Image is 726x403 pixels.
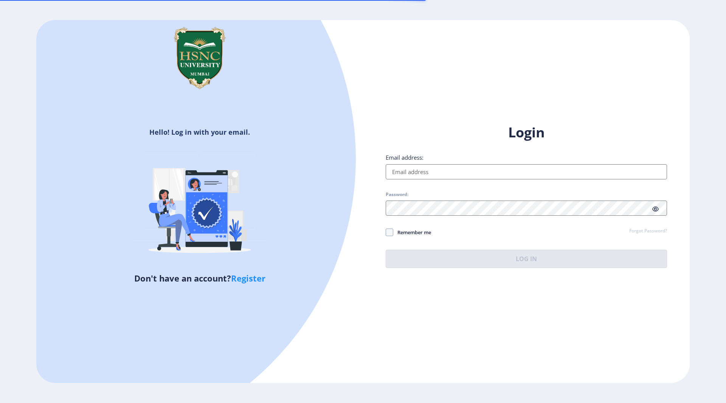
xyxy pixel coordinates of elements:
a: Forgot Password? [629,228,667,235]
img: hsnc.png [162,20,237,96]
h5: Don't have an account? [42,272,357,284]
img: Verified-rafiki.svg [133,140,266,272]
a: Register [231,272,265,284]
button: Log In [386,250,667,268]
label: Email address: [386,154,423,161]
span: Remember me [393,228,431,237]
h1: Login [386,123,667,142]
label: Password: [386,191,408,198]
input: Email address [386,164,667,179]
